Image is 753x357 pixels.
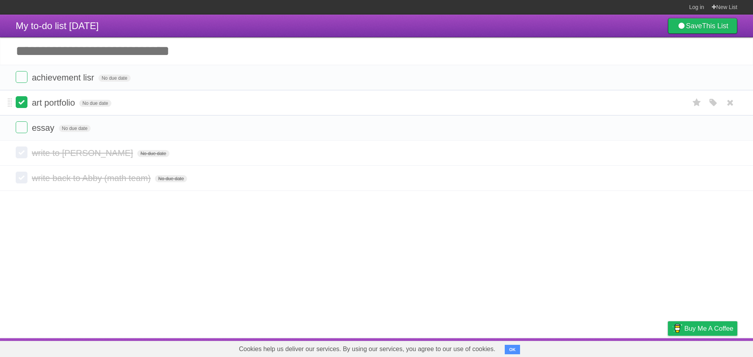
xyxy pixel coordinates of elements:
label: Done [16,96,27,108]
label: Done [16,71,27,83]
span: No due date [155,175,187,182]
span: write back to Abby (math team) [32,173,153,183]
span: No due date [137,150,169,157]
b: This List [702,22,728,30]
a: About [564,340,580,355]
a: SaveThis List [668,18,737,34]
span: Buy me a coffee [684,322,733,335]
span: No due date [79,100,111,107]
span: essay [32,123,56,133]
a: Terms [631,340,648,355]
span: My to-do list [DATE] [16,20,99,31]
span: art portfolio [32,98,77,108]
label: Star task [689,96,704,109]
a: Suggest a feature [688,340,737,355]
a: Developers [589,340,621,355]
label: Done [16,121,27,133]
label: Done [16,146,27,158]
button: OK [505,345,520,354]
span: achievement lisr [32,73,96,82]
span: Cookies help us deliver our services. By using our services, you agree to our use of cookies. [231,341,503,357]
label: Done [16,172,27,183]
img: Buy me a coffee [672,322,682,335]
span: No due date [98,75,130,82]
span: No due date [59,125,91,132]
a: Privacy [658,340,678,355]
a: Buy me a coffee [668,321,737,336]
span: write to [PERSON_NAME] [32,148,135,158]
